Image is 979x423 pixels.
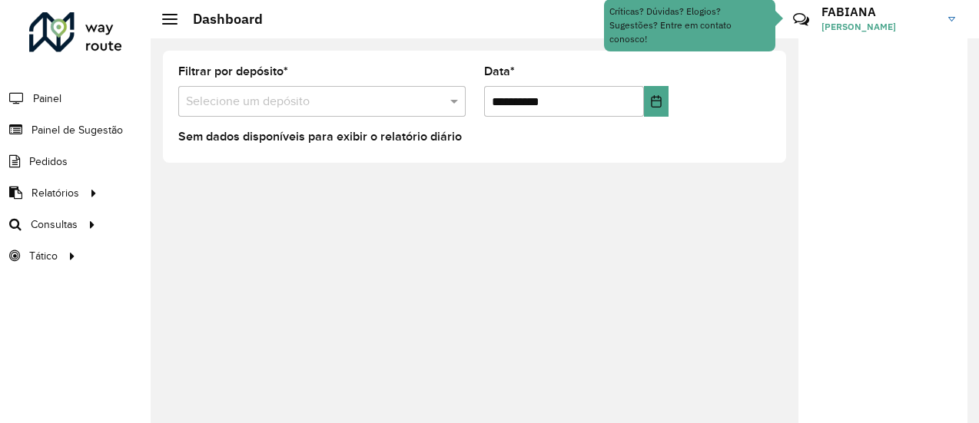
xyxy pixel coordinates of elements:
[29,248,58,264] span: Tático
[178,62,288,81] label: Filtrar por depósito
[31,216,78,233] span: Consultas
[644,86,669,117] button: Choose Date
[821,5,937,19] h3: FABIANA
[785,3,818,36] a: Contato Rápido
[32,185,79,201] span: Relatórios
[32,122,123,138] span: Painel de Sugestão
[178,11,263,28] h2: Dashboard
[33,91,61,107] span: Painel
[29,154,68,170] span: Pedidos
[484,62,515,81] label: Data
[178,127,462,146] label: Sem dados disponíveis para exibir o relatório diário
[821,20,937,34] span: [PERSON_NAME]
